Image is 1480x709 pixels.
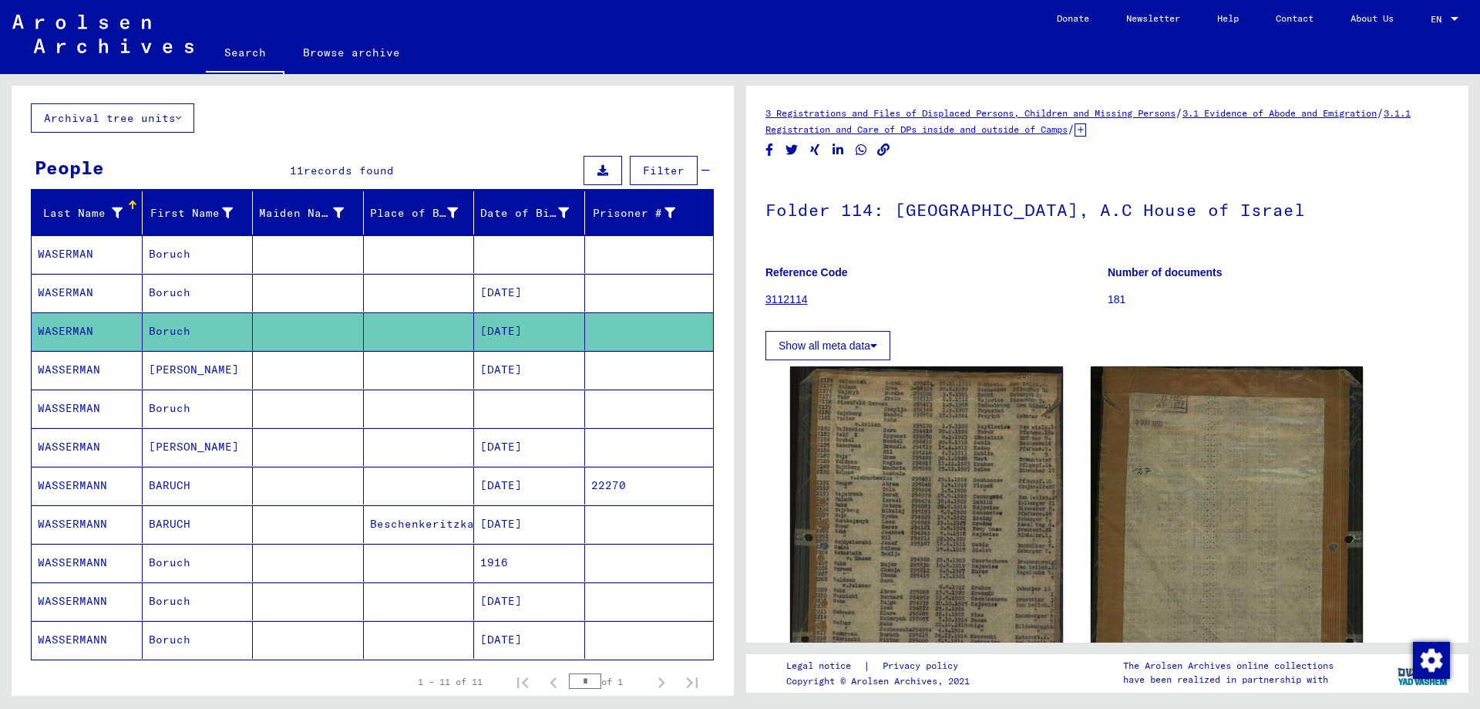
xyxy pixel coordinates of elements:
div: Prisoner # [591,201,695,225]
div: Maiden Name [259,201,363,225]
mat-cell: WASSERMAN [32,390,143,427]
button: Share on Xing [807,140,823,160]
mat-cell: [DATE] [474,351,585,389]
span: / [1068,122,1075,136]
button: Share on WhatsApp [853,140,869,160]
mat-cell: [DATE] [474,274,585,312]
a: 3.1 Evidence of Abode and Emigration [1182,107,1377,119]
div: Maiden Name [259,205,344,221]
mat-cell: 22270 [585,467,714,505]
mat-cell: [DATE] [474,505,585,543]
mat-cell: WASSERMANN [32,505,143,543]
img: Arolsen_neg.svg [12,15,193,53]
img: yv_logo.png [1394,653,1452,692]
div: Date of Birth [480,205,569,221]
button: Share on Facebook [762,140,778,160]
mat-header-cell: Prisoner # [585,191,714,235]
mat-cell: Boruch [143,544,254,582]
b: Number of documents [1108,266,1223,279]
mat-cell: Boruch [143,390,254,427]
mat-cell: [DATE] [474,312,585,350]
h1: Folder 114: [GEOGRAPHIC_DATA], A.C House of Israel [765,174,1449,242]
div: Date of Birth [480,201,588,225]
div: Last Name [38,205,123,221]
mat-cell: BARUCH [143,467,254,505]
button: Archival tree units [31,103,194,133]
mat-cell: Beschenkeritzka [364,505,475,543]
mat-cell: [PERSON_NAME] [143,351,254,389]
mat-cell: [PERSON_NAME] [143,428,254,466]
mat-header-cell: Date of Birth [474,191,585,235]
mat-cell: [DATE] [474,582,585,620]
mat-header-cell: Maiden Name [253,191,364,235]
span: EN [1431,14,1448,25]
mat-cell: WASSERMANN [32,582,143,620]
mat-cell: Boruch [143,621,254,659]
mat-cell: Boruch [143,312,254,350]
mat-header-cell: Last Name [32,191,143,235]
span: 11 [290,164,304,177]
a: Search [206,34,284,74]
p: Copyright © Arolsen Archives, 2021 [786,674,977,688]
button: Share on Twitter [784,140,800,160]
mat-header-cell: First Name [143,191,254,235]
div: Place of Birth [370,201,478,225]
div: Prisoner # [591,205,676,221]
a: 3112114 [765,293,808,306]
mat-cell: [DATE] [474,621,585,659]
a: 3 Registrations and Files of Displaced Persons, Children and Missing Persons [765,107,1176,119]
button: Filter [630,156,698,185]
mat-cell: Boruch [143,582,254,620]
button: Share on LinkedIn [830,140,846,160]
div: First Name [149,205,234,221]
mat-cell: [DATE] [474,467,585,505]
mat-cell: BARUCH [143,505,254,543]
mat-cell: WASERMAN [32,274,143,312]
mat-cell: WASSERMAN [32,428,143,466]
div: | [786,658,977,674]
mat-cell: WASSERMAN [32,351,143,389]
div: 1 – 11 of 11 [418,675,483,689]
div: Last Name [38,201,142,225]
mat-cell: WASSERMANN [32,544,143,582]
mat-cell: 1916 [474,544,585,582]
div: First Name [149,201,253,225]
span: / [1377,106,1384,120]
button: First page [507,667,538,697]
span: records found [304,164,394,177]
a: Legal notice [786,658,863,674]
mat-cell: Boruch [143,235,254,273]
div: of 1 [569,674,646,689]
p: The Arolsen Archives online collections [1123,659,1334,673]
div: Place of Birth [370,205,459,221]
mat-cell: [DATE] [474,428,585,466]
img: Change consent [1413,642,1450,679]
button: Last page [677,667,708,697]
span: Filter [643,164,684,177]
div: People [35,154,104,181]
mat-cell: Boruch [143,274,254,312]
a: Privacy policy [870,658,977,674]
button: Show all meta data [765,331,890,360]
button: Copy link [876,140,892,160]
mat-cell: WASERMAN [32,235,143,273]
mat-header-cell: Place of Birth [364,191,475,235]
a: Browse archive [284,34,419,71]
button: Previous page [538,667,569,697]
button: Next page [646,667,677,697]
span: / [1176,106,1182,120]
mat-cell: WASSERMANN [32,621,143,659]
mat-cell: WASSERMANN [32,467,143,505]
p: 181 [1108,292,1449,308]
mat-cell: WASERMAN [32,312,143,350]
b: Reference Code [765,266,848,279]
p: have been realized in partnership with [1123,673,1334,687]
